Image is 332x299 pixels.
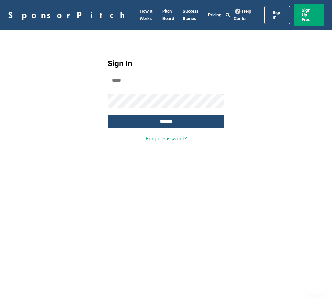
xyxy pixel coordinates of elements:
a: Pricing [208,12,222,18]
a: How It Works [140,9,152,21]
iframe: Button to launch messaging window [305,272,327,294]
a: Forgot Password? [146,135,187,142]
a: Pitch Board [162,9,174,21]
a: SponsorPitch [8,11,129,19]
h1: Sign In [108,58,224,70]
a: Sign Up Free [294,4,324,26]
a: Help Center [234,7,251,23]
a: Sign In [264,6,290,24]
a: Success Stories [183,9,198,21]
